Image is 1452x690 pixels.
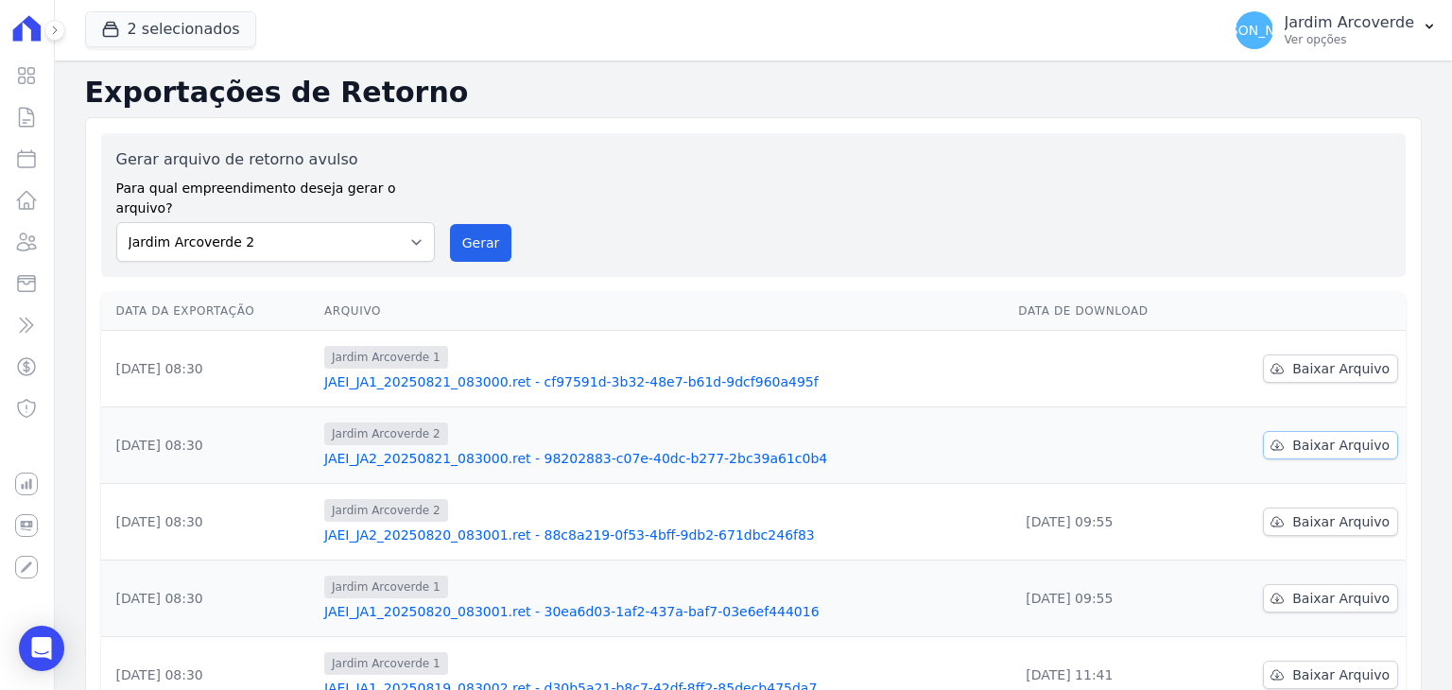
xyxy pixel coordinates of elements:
[1285,13,1414,32] p: Jardim Arcoverde
[116,171,435,218] label: Para qual empreendimento deseja gerar o arquivo?
[1263,431,1398,459] a: Baixar Arquivo
[85,76,1422,110] h2: Exportações de Retorno
[317,292,1011,331] th: Arquivo
[324,499,448,522] span: Jardim Arcoverde 2
[1263,661,1398,689] a: Baixar Arquivo
[324,372,1003,391] a: JAEI_JA1_20250821_083000.ret - cf97591d-3b32-48e7-b61d-9dcf960a495f
[101,561,317,637] td: [DATE] 08:30
[101,484,317,561] td: [DATE] 08:30
[1220,4,1452,57] button: [PERSON_NAME] Jardim Arcoverde Ver opções
[1263,354,1398,383] a: Baixar Arquivo
[19,626,64,671] div: Open Intercom Messenger
[1292,436,1390,455] span: Baixar Arquivo
[1292,512,1390,531] span: Baixar Arquivo
[1263,584,1398,612] a: Baixar Arquivo
[324,449,1003,468] a: JAEI_JA2_20250821_083000.ret - 98202883-c07e-40dc-b277-2bc39a61c0b4
[1011,292,1204,331] th: Data de Download
[324,423,448,445] span: Jardim Arcoverde 2
[1292,589,1390,608] span: Baixar Arquivo
[1011,484,1204,561] td: [DATE] 09:55
[324,526,1003,544] a: JAEI_JA2_20250820_083001.ret - 88c8a219-0f53-4bff-9db2-671dbc246f83
[450,224,512,262] button: Gerar
[1199,24,1308,37] span: [PERSON_NAME]
[324,576,448,598] span: Jardim Arcoverde 1
[101,331,317,407] td: [DATE] 08:30
[116,148,435,171] label: Gerar arquivo de retorno avulso
[1285,32,1414,47] p: Ver opções
[1263,508,1398,536] a: Baixar Arquivo
[85,11,256,47] button: 2 selecionados
[1292,665,1390,684] span: Baixar Arquivo
[324,652,448,675] span: Jardim Arcoverde 1
[324,602,1003,621] a: JAEI_JA1_20250820_083001.ret - 30ea6d03-1af2-437a-baf7-03e6ef444016
[101,292,317,331] th: Data da Exportação
[1292,359,1390,378] span: Baixar Arquivo
[101,407,317,484] td: [DATE] 08:30
[324,346,448,369] span: Jardim Arcoverde 1
[1011,561,1204,637] td: [DATE] 09:55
